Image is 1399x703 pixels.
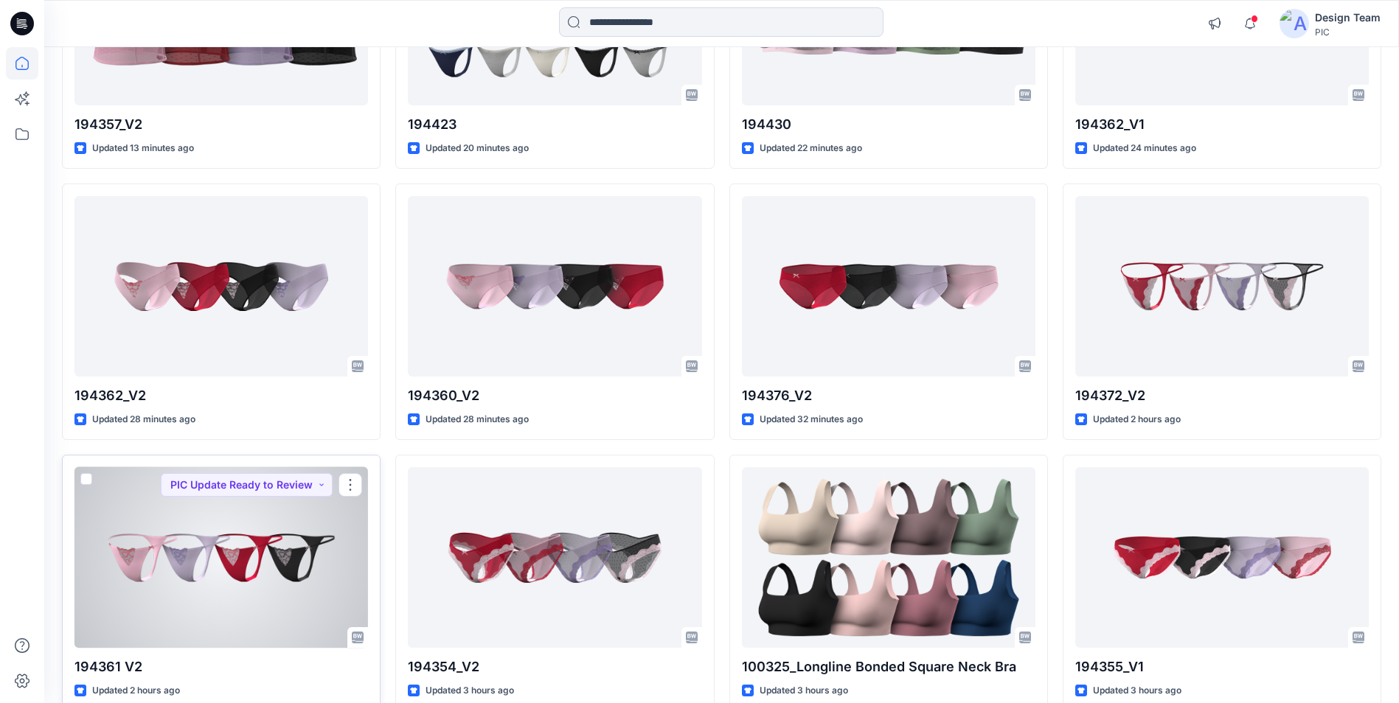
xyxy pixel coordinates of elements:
[74,385,368,406] p: 194362_V2
[408,196,701,377] a: 194360_V2
[1315,9,1381,27] div: Design Team
[742,467,1035,648] a: 100325_Longline Bonded Square Neck Bra
[74,657,368,677] p: 194361 V2
[74,467,368,648] a: 194361 V2
[1075,196,1369,377] a: 194372_V2
[408,467,701,648] a: 194354_V2
[426,141,529,156] p: Updated 20 minutes ago
[408,114,701,135] p: 194423
[426,412,529,427] p: Updated 28 minutes ago
[1075,385,1369,406] p: 194372_V2
[742,114,1035,135] p: 194430
[1075,114,1369,135] p: 194362_V1
[92,412,195,427] p: Updated 28 minutes ago
[1093,141,1196,156] p: Updated 24 minutes ago
[760,141,862,156] p: Updated 22 minutes ago
[1280,9,1309,38] img: avatar
[408,385,701,406] p: 194360_V2
[1093,683,1181,699] p: Updated 3 hours ago
[1093,412,1181,427] p: Updated 2 hours ago
[74,196,368,377] a: 194362_V2
[92,141,194,156] p: Updated 13 minutes ago
[760,412,863,427] p: Updated 32 minutes ago
[1075,657,1369,677] p: 194355_V1
[742,657,1035,677] p: 100325_Longline Bonded Square Neck Bra
[74,114,368,135] p: 194357_V2
[426,683,514,699] p: Updated 3 hours ago
[742,385,1035,406] p: 194376_V2
[408,657,701,677] p: 194354_V2
[1075,467,1369,648] a: 194355_V1
[742,196,1035,377] a: 194376_V2
[1315,27,1381,38] div: PIC
[760,683,848,699] p: Updated 3 hours ago
[92,683,180,699] p: Updated 2 hours ago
